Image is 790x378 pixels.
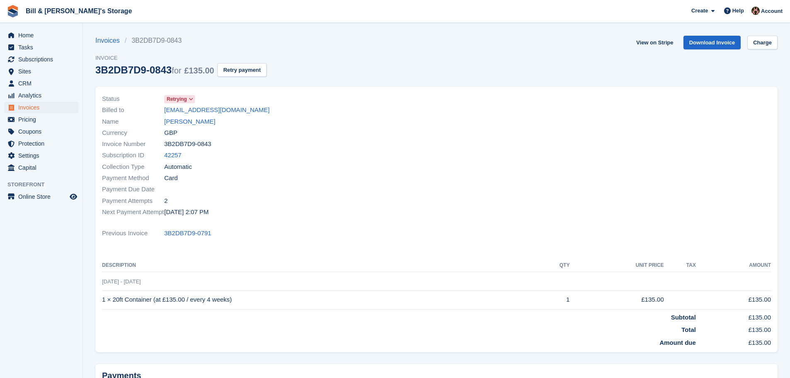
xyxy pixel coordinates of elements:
[535,259,569,272] th: QTY
[102,94,164,104] span: Status
[164,229,211,238] a: 3B2DB7D9-0791
[95,54,267,62] span: Invoice
[4,41,78,53] a: menu
[671,314,696,321] strong: Subtotal
[659,339,696,346] strong: Amount due
[102,259,535,272] th: Description
[164,128,177,138] span: GBP
[4,138,78,149] a: menu
[4,114,78,125] a: menu
[570,259,664,272] th: Unit Price
[102,196,164,206] span: Payment Attempts
[633,36,676,49] a: View on Stripe
[570,290,664,309] td: £135.00
[95,64,214,76] div: 3B2DB7D9-0843
[18,150,68,161] span: Settings
[18,90,68,101] span: Analytics
[184,66,214,75] span: £135.00
[18,102,68,113] span: Invoices
[732,7,744,15] span: Help
[18,126,68,137] span: Coupons
[164,117,215,127] a: [PERSON_NAME]
[4,126,78,137] a: menu
[164,196,168,206] span: 2
[68,192,78,202] a: Preview store
[217,63,266,77] button: Retry payment
[102,290,535,309] td: 1 × 20ft Container (at £135.00 / every 4 weeks)
[4,90,78,101] a: menu
[747,36,778,49] a: Charge
[102,139,164,149] span: Invoice Number
[664,259,696,272] th: Tax
[683,36,741,49] a: Download Invoice
[18,78,68,89] span: CRM
[4,191,78,202] a: menu
[102,185,164,194] span: Payment Due Date
[4,150,78,161] a: menu
[18,138,68,149] span: Protection
[761,7,783,15] span: Account
[4,29,78,41] a: menu
[164,207,209,217] time: 2025-09-23 13:07:07 UTC
[22,4,135,18] a: Bill & [PERSON_NAME]'s Storage
[696,290,771,309] td: £135.00
[172,66,181,75] span: for
[18,114,68,125] span: Pricing
[102,229,164,238] span: Previous Invoice
[164,94,195,104] a: Retrying
[18,41,68,53] span: Tasks
[4,54,78,65] a: menu
[18,162,68,173] span: Capital
[18,191,68,202] span: Online Store
[535,290,569,309] td: 1
[681,326,696,333] strong: Total
[696,322,771,335] td: £135.00
[696,259,771,272] th: Amount
[691,7,708,15] span: Create
[102,128,164,138] span: Currency
[102,151,164,160] span: Subscription ID
[4,102,78,113] a: menu
[102,162,164,172] span: Collection Type
[95,36,125,46] a: Invoices
[102,117,164,127] span: Name
[18,66,68,77] span: Sites
[164,162,192,172] span: Automatic
[164,173,178,183] span: Card
[95,36,267,46] nav: breadcrumbs
[4,66,78,77] a: menu
[164,139,211,149] span: 3B2DB7D9-0843
[102,105,164,115] span: Billed to
[696,335,771,348] td: £135.00
[102,278,141,285] span: [DATE] - [DATE]
[164,105,270,115] a: [EMAIL_ADDRESS][DOMAIN_NAME]
[4,78,78,89] a: menu
[18,54,68,65] span: Subscriptions
[7,5,19,17] img: stora-icon-8386f47178a22dfd0bd8f6a31ec36ba5ce8667c1dd55bd0f319d3a0aa187defe.svg
[18,29,68,41] span: Home
[4,162,78,173] a: menu
[167,95,187,103] span: Retrying
[7,180,83,189] span: Storefront
[696,309,771,322] td: £135.00
[751,7,760,15] img: Jack Bottesch
[102,173,164,183] span: Payment Method
[102,207,164,217] span: Next Payment Attempt
[164,151,182,160] a: 42257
